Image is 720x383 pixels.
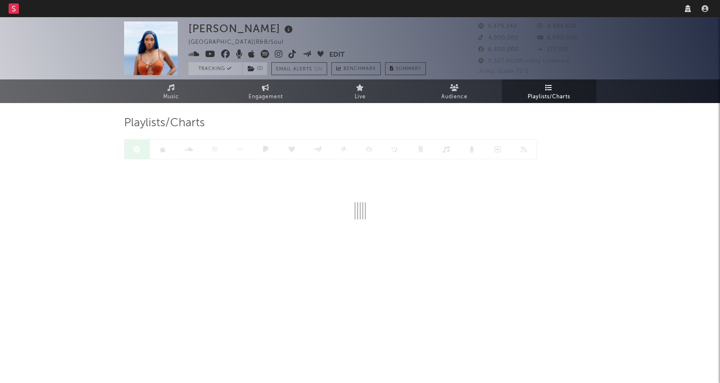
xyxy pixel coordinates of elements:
[528,92,570,102] span: Playlists/Charts
[478,24,517,29] span: 5,479,242
[331,62,381,75] a: Benchmark
[314,67,322,72] em: On
[537,24,576,29] span: 4,485,610
[188,37,293,48] div: [GEOGRAPHIC_DATA] | R&B/Soul
[355,92,366,102] span: Live
[249,92,283,102] span: Engagement
[271,62,327,75] button: Email AlertsOn
[537,47,569,52] span: 177,103
[242,62,267,75] span: ( 1 )
[385,62,426,75] button: Summary
[343,64,376,74] span: Benchmark
[396,67,421,71] span: Summary
[188,21,295,36] div: [PERSON_NAME]
[243,62,267,75] button: (1)
[478,69,529,74] span: Jump Score: 72.0
[478,35,519,41] span: 4,000,000
[188,62,242,75] button: Tracking
[313,79,407,103] a: Live
[329,50,345,61] button: Edit
[478,58,570,64] span: 9,507,602 Monthly Listeners
[124,79,219,103] a: Music
[163,92,179,102] span: Music
[407,79,502,103] a: Audience
[478,47,519,52] span: 6,400,000
[502,79,596,103] a: Playlists/Charts
[537,35,577,41] span: 8,090,000
[219,79,313,103] a: Engagement
[124,118,205,128] span: Playlists/Charts
[441,92,468,102] span: Audience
